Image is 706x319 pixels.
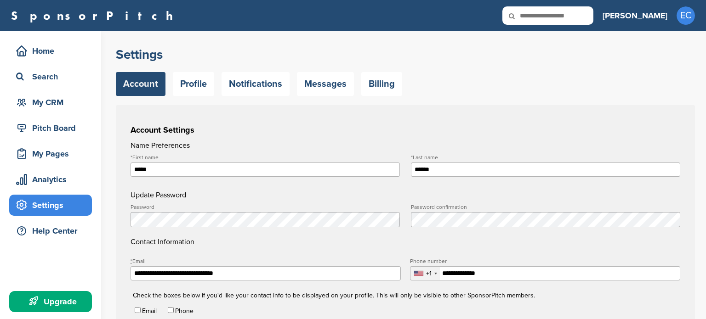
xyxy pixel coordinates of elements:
[142,307,157,315] label: Email
[116,46,695,63] h2: Settings
[9,143,92,164] a: My Pages
[603,6,667,26] a: [PERSON_NAME]
[426,270,432,277] div: +1
[131,190,680,201] h4: Update Password
[9,291,92,312] a: Upgrade
[11,10,179,22] a: SponsorPitch
[9,118,92,139] a: Pitch Board
[131,155,400,160] label: First name
[222,72,290,96] a: Notifications
[9,195,92,216] a: Settings
[131,123,680,136] h3: Account Settings
[14,197,92,213] div: Settings
[297,72,354,96] a: Messages
[116,72,165,96] a: Account
[14,223,92,239] div: Help Center
[131,258,132,264] abbr: required
[603,9,667,22] h3: [PERSON_NAME]
[411,204,680,210] label: Password confirmation
[9,169,92,190] a: Analytics
[131,258,401,264] label: Email
[131,204,680,247] h4: Contact Information
[410,267,440,280] div: Selected country
[173,72,214,96] a: Profile
[131,154,132,161] abbr: required
[131,204,400,210] label: Password
[9,220,92,241] a: Help Center
[14,43,92,59] div: Home
[361,72,402,96] a: Billing
[411,154,413,161] abbr: required
[14,293,92,310] div: Upgrade
[411,155,680,160] label: Last name
[14,146,92,162] div: My Pages
[14,171,92,188] div: Analytics
[14,68,92,85] div: Search
[175,307,194,315] label: Phone
[9,66,92,87] a: Search
[9,40,92,62] a: Home
[677,6,695,25] span: EC
[14,120,92,136] div: Pitch Board
[131,140,680,151] h4: Name Preferences
[14,94,92,111] div: My CRM
[9,92,92,113] a: My CRM
[410,258,680,264] label: Phone number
